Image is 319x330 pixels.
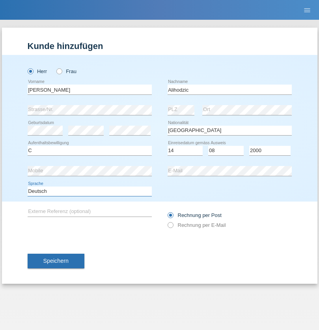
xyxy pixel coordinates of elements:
i: menu [303,6,311,14]
input: Frau [56,68,62,74]
a: menu [299,8,315,12]
h1: Kunde hinzufügen [28,41,292,51]
span: Speichern [43,258,69,264]
button: Speichern [28,254,84,269]
input: Rechnung per E-Mail [168,222,173,232]
label: Rechnung per E-Mail [168,222,226,228]
input: Herr [28,68,33,74]
label: Herr [28,68,47,74]
label: Frau [56,68,76,74]
input: Rechnung per Post [168,212,173,222]
label: Rechnung per Post [168,212,222,218]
